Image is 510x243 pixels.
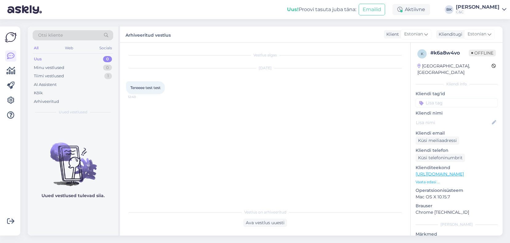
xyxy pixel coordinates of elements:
span: Offline [469,50,496,56]
div: Kõik [34,90,43,96]
b: Uus! [287,6,299,12]
button: Emailid [359,4,385,15]
span: Estonian [404,31,423,38]
div: Arhiveeritud [34,99,59,105]
div: [PERSON_NAME] [416,222,498,227]
p: Märkmed [416,231,498,237]
p: Klienditeekond [416,164,498,171]
div: 0 [103,56,112,62]
input: Lisa nimi [416,119,491,126]
p: Vaata edasi ... [416,179,498,185]
img: No chats [28,132,118,187]
div: Klient [384,31,399,38]
div: Socials [98,44,113,52]
div: BK [445,5,453,14]
div: 0 [103,65,112,71]
div: [PERSON_NAME] [456,5,500,10]
div: # k6a8w4vo [430,49,469,57]
span: Estonian [468,31,486,38]
div: Ava vestlus uuesti [243,219,287,227]
div: Uus [34,56,42,62]
p: Operatsioonisüsteem [416,187,498,194]
a: [URL][DOMAIN_NAME] [416,171,464,177]
span: Uued vestlused [59,109,87,115]
a: [PERSON_NAME]C&C [456,5,506,14]
label: Arhiveeritud vestlus [126,30,171,38]
p: Kliendi tag'id [416,91,498,97]
div: Küsi telefoninumbrit [416,154,465,162]
div: Minu vestlused [34,65,64,71]
div: Web [64,44,74,52]
div: AI Assistent [34,82,57,88]
span: Tereeee test test [130,85,161,90]
span: 12:40 [128,95,151,99]
div: Kliendi info [416,81,498,87]
span: k [421,51,424,56]
div: Proovi tasuta juba täna: [287,6,356,13]
div: Tiimi vestlused [34,73,64,79]
div: Klienditugi [436,31,462,38]
p: Brauser [416,203,498,209]
span: Otsi kliente [38,32,63,38]
div: Küsi meiliaadressi [416,136,459,145]
div: C&C [456,10,500,14]
p: Kliendi email [416,130,498,136]
div: [DATE] [126,65,404,71]
div: Vestlus algas [126,52,404,58]
img: Askly Logo [5,31,17,43]
div: Aktiivne [392,4,430,15]
input: Lisa tag [416,98,498,107]
p: Uued vestlused tulevad siia. [42,192,105,199]
span: Vestlus on arhiveeritud [244,209,286,215]
p: Mac OS X 10.15.7 [416,194,498,200]
div: All [33,44,40,52]
div: 1 [104,73,112,79]
p: Chrome [TECHNICAL_ID] [416,209,498,216]
p: Kliendi nimi [416,110,498,116]
p: Kliendi telefon [416,147,498,154]
div: [GEOGRAPHIC_DATA], [GEOGRAPHIC_DATA] [417,63,492,76]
